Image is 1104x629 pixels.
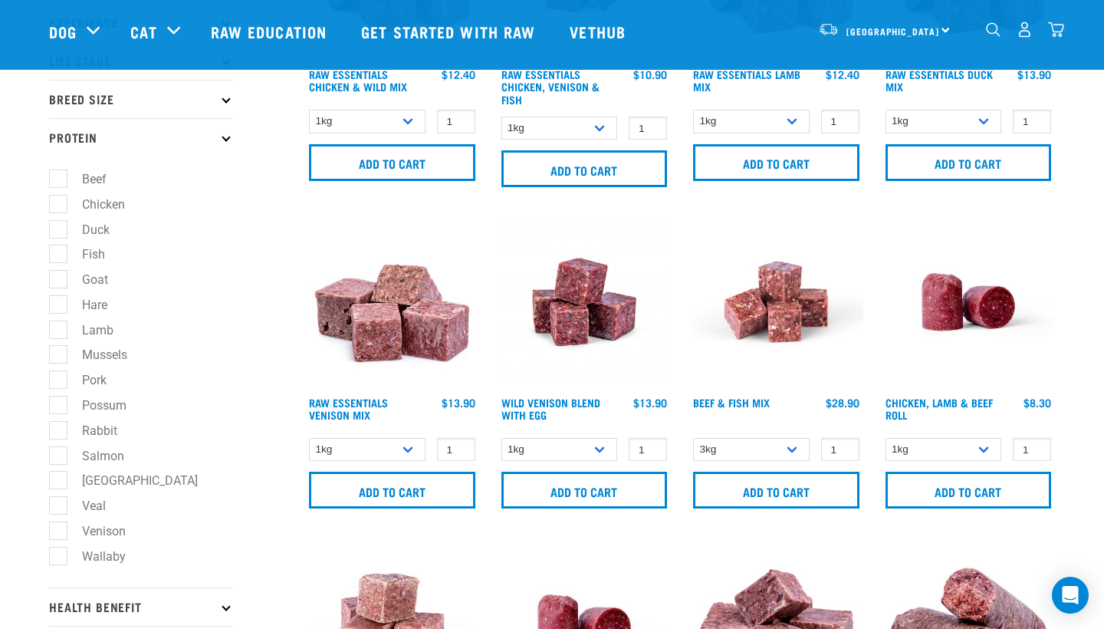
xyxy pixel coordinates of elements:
div: $13.90 [633,397,667,409]
label: Chicken [58,195,131,214]
a: Chicken, Lamb & Beef Roll [886,400,993,417]
label: Lamb [58,321,120,340]
label: Veal [58,496,112,515]
img: user.png [1017,21,1033,38]
a: Raw Essentials Chicken & Wild Mix [309,71,407,89]
a: Get started with Raw [346,1,554,62]
img: home-icon@2x.png [1048,21,1064,38]
label: Hare [58,295,113,314]
p: Protein [49,118,233,156]
a: Raw Essentials Lamb Mix [693,71,800,89]
span: [GEOGRAPHIC_DATA] [846,28,939,34]
div: $28.90 [826,397,859,409]
input: Add to cart [693,472,859,509]
label: [GEOGRAPHIC_DATA] [58,471,204,490]
label: Possum [58,396,133,415]
input: Add to cart [309,472,475,509]
input: 1 [629,438,667,462]
a: Raw Essentials Duck Mix [886,71,993,89]
label: Goat [58,270,114,289]
div: $13.90 [442,397,475,409]
label: Beef [58,170,113,189]
label: Duck [58,220,116,239]
p: Breed Size [49,80,233,118]
label: Salmon [58,446,130,466]
a: Raw Essentials Chicken, Venison & Fish [501,71,600,101]
input: 1 [437,438,475,462]
a: Dog [49,20,77,43]
label: Fish [58,245,111,264]
input: Add to cart [693,144,859,181]
input: Add to cart [886,472,1052,509]
input: 1 [1013,110,1051,133]
label: Pork [58,370,113,390]
div: $13.90 [1017,68,1051,81]
input: 1 [821,438,859,462]
div: $12.40 [826,68,859,81]
input: 1 [1013,438,1051,462]
a: Raw Education [195,1,346,62]
input: Add to cart [309,144,475,181]
p: Health Benefit [49,588,233,626]
a: Beef & Fish Mix [693,400,770,405]
input: 1 [437,110,475,133]
input: 1 [821,110,859,133]
div: $10.90 [633,68,667,81]
a: Wild Venison Blend with Egg [501,400,600,417]
input: 1 [629,117,667,140]
img: van-moving.png [818,22,839,36]
div: $12.40 [442,68,475,81]
div: Open Intercom Messenger [1052,577,1089,614]
label: Wallaby [58,547,132,566]
label: Mussels [58,345,133,364]
input: Add to cart [501,472,668,509]
img: 1113 RE Venison Mix 01 [305,215,479,389]
label: Rabbit [58,421,123,440]
a: Cat [130,20,156,43]
input: Add to cart [501,150,668,187]
input: Add to cart [886,144,1052,181]
img: Raw Essentials Chicken Lamb Beef Bulk Minced Raw Dog Food Roll Unwrapped [882,215,1056,389]
img: Beef Mackerel 1 [689,215,863,389]
img: Venison Egg 1616 [498,215,672,389]
a: Raw Essentials Venison Mix [309,400,388,417]
img: home-icon-1@2x.png [986,22,1001,37]
label: Venison [58,522,132,541]
a: Vethub [554,1,645,62]
div: $8.30 [1024,397,1051,409]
